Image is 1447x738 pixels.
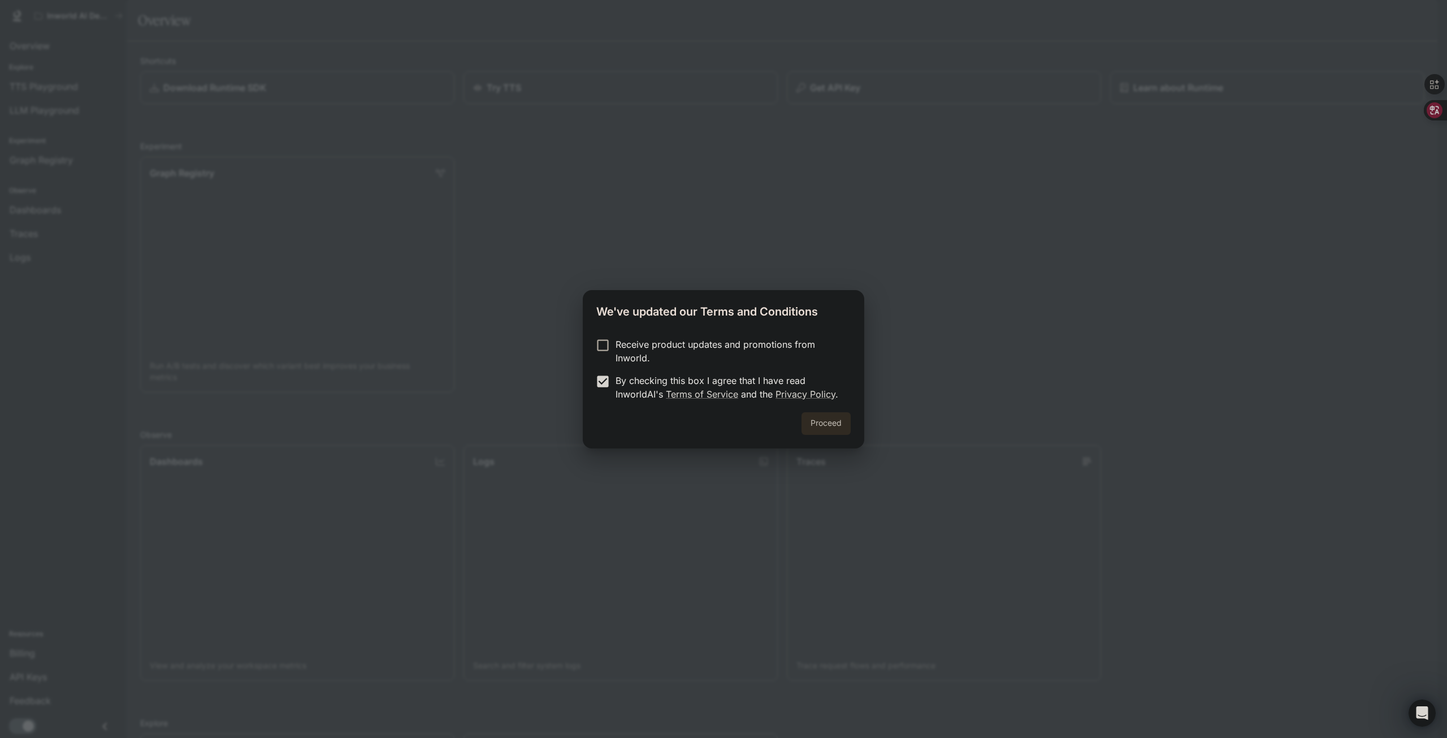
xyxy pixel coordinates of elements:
p: By checking this box I agree that I have read InworldAI's and the . [616,374,842,401]
h2: We've updated our Terms and Conditions [583,290,864,329]
iframe: Intercom live chat [1409,700,1436,727]
a: Terms of Service [666,389,738,400]
p: Receive product updates and promotions from Inworld. [616,338,842,365]
button: Proceed [802,412,851,435]
a: Privacy Policy [776,389,835,400]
